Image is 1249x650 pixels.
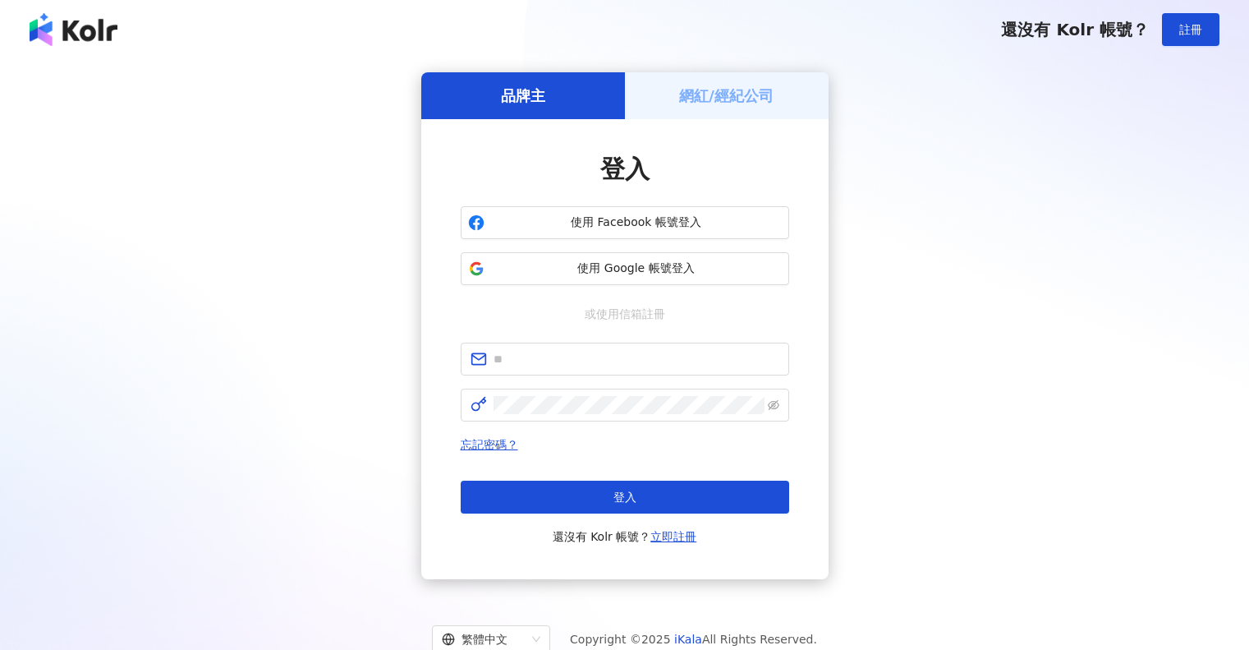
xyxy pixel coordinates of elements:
span: 還沒有 Kolr 帳號？ [1001,20,1149,39]
span: 註冊 [1179,23,1202,36]
span: 使用 Facebook 帳號登入 [491,214,782,231]
span: Copyright © 2025 All Rights Reserved. [570,629,817,649]
img: logo [30,13,117,46]
button: 使用 Facebook 帳號登入 [461,206,789,239]
span: eye-invisible [768,399,779,411]
span: 使用 Google 帳號登入 [491,260,782,277]
a: iKala [674,633,702,646]
a: 立即註冊 [650,530,696,543]
h5: 品牌主 [501,85,545,106]
button: 使用 Google 帳號登入 [461,252,789,285]
span: 或使用信箱註冊 [573,305,677,323]
h5: 網紅/經紀公司 [679,85,774,106]
span: 登入 [613,491,636,504]
span: 登入 [600,154,650,183]
span: 還沒有 Kolr 帳號？ [553,527,697,546]
button: 登入 [461,481,789,514]
button: 註冊 [1162,13,1219,46]
a: 忘記密碼？ [461,438,518,451]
